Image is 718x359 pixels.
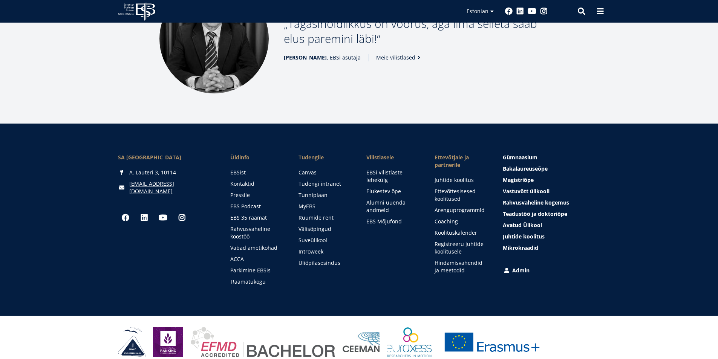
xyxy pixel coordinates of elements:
[503,165,548,172] span: Bakalaureuseõpe
[230,267,283,274] a: Parkimine EBSis
[230,225,283,240] a: Rahvusvaheline koostöö
[299,225,352,233] a: Välisõpingud
[366,218,419,225] a: EBS Mõjufond
[503,222,600,229] a: Avatud Ülikool
[376,54,423,61] a: Meie vilistlased
[435,218,488,225] a: Coaching
[503,154,600,161] a: Gümnaasium
[435,154,488,169] span: Ettevõtjale ja partnerile
[299,248,352,255] a: Introweek
[299,237,352,244] a: Suveülikool
[299,259,352,267] a: Üliõpilasesindus
[153,327,183,357] img: Eduniversal
[503,188,550,195] span: Vastuvõtt ülikooli
[118,327,145,357] img: HAKA
[230,180,283,188] a: Kontaktid
[230,244,283,252] a: Vabad ametikohad
[284,54,327,61] strong: [PERSON_NAME]
[503,210,600,218] a: Teadustöö ja doktoriõpe
[366,169,419,184] a: EBSi vilistlaste lehekülg
[503,199,600,206] a: Rahvusvaheline kogemus
[230,214,283,222] a: EBS 35 raamat
[230,169,283,176] a: EBSist
[503,199,569,206] span: Rahvusvaheline kogemus
[503,176,600,184] a: Magistriõpe
[503,267,600,274] a: Admin
[366,188,419,195] a: Elukestev õpe
[299,154,352,161] a: Tudengile
[503,176,534,183] span: Magistriõpe
[156,210,171,225] a: Youtube
[503,233,600,240] a: Juhtide koolitus
[299,180,352,188] a: Tudengi intranet
[503,154,537,161] span: Gümnaasium
[435,240,488,255] a: Registreeru juhtide koolitusele
[129,180,215,195] a: [EMAIL_ADDRESS][DOMAIN_NAME]
[439,327,545,357] img: Erasmus+
[343,332,380,353] img: Ceeman
[118,154,215,161] div: SA [GEOGRAPHIC_DATA]
[284,16,559,46] p: Tagasihoidlikkus on voorus, aga ilma selleta saab elus paremini läbi!
[299,169,352,176] a: Canvas
[516,8,524,15] a: Linkedin
[435,259,488,274] a: Hindamisvahendid ja meetodid
[439,327,545,357] a: Erasmus +
[230,255,283,263] a: ACCA
[435,188,488,203] a: Ettevõttesisesed koolitused
[505,8,513,15] a: Facebook
[118,169,215,176] div: A. Lauteri 3, 10114
[366,199,419,214] a: Alumni uuenda andmeid
[528,8,536,15] a: Youtube
[540,8,548,15] a: Instagram
[230,203,283,210] a: EBS Podcast
[137,210,152,225] a: Linkedin
[284,54,361,61] span: , EBSi asutaja
[435,176,488,184] a: Juhtide koolitus
[175,210,190,225] a: Instagram
[299,191,352,199] a: Tunniplaan
[503,233,545,240] span: Juhtide koolitus
[387,327,432,357] img: EURAXESS
[118,210,133,225] a: Facebook
[299,214,352,222] a: Ruumide rent
[503,222,542,229] span: Avatud Ülikool
[191,327,335,357] img: EFMD
[366,154,419,161] span: Vilistlasele
[231,278,284,286] a: Raamatukogu
[503,210,567,217] span: Teadustöö ja doktoriõpe
[299,203,352,210] a: MyEBS
[435,229,488,237] a: Koolituskalender
[230,191,283,199] a: Pressile
[503,244,538,251] span: Mikrokraadid
[503,244,600,252] a: Mikrokraadid
[503,188,600,195] a: Vastuvõtt ülikooli
[230,154,283,161] span: Üldinfo
[435,206,488,214] a: Arenguprogrammid
[503,165,600,173] a: Bakalaureuseõpe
